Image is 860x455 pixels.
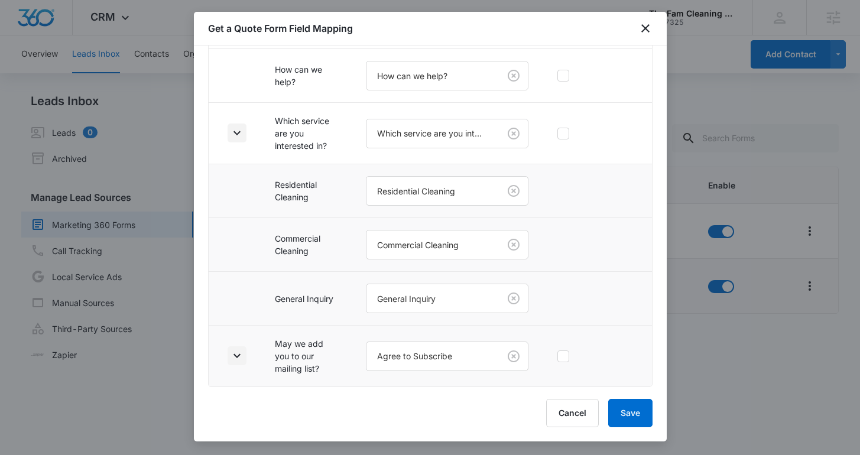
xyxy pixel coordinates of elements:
[261,103,352,164] td: Which service are you interested in?
[608,399,653,427] button: Save
[504,347,523,366] button: Clear
[261,49,352,103] td: How can we help?
[504,289,523,308] button: Clear
[504,181,523,200] button: Clear
[546,399,599,427] button: Cancel
[208,21,353,35] h1: Get a Quote Form Field Mapping
[638,21,653,35] button: close
[261,218,352,272] td: Commercial Cleaning
[504,235,523,254] button: Clear
[504,124,523,143] button: Clear
[261,272,352,326] td: General Inquiry
[228,346,246,365] button: Toggle Row Expanded
[261,164,352,218] td: Residential Cleaning
[504,66,523,85] button: Clear
[228,123,246,142] button: Toggle Row Expanded
[261,326,352,387] td: May we add you to our mailing list?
